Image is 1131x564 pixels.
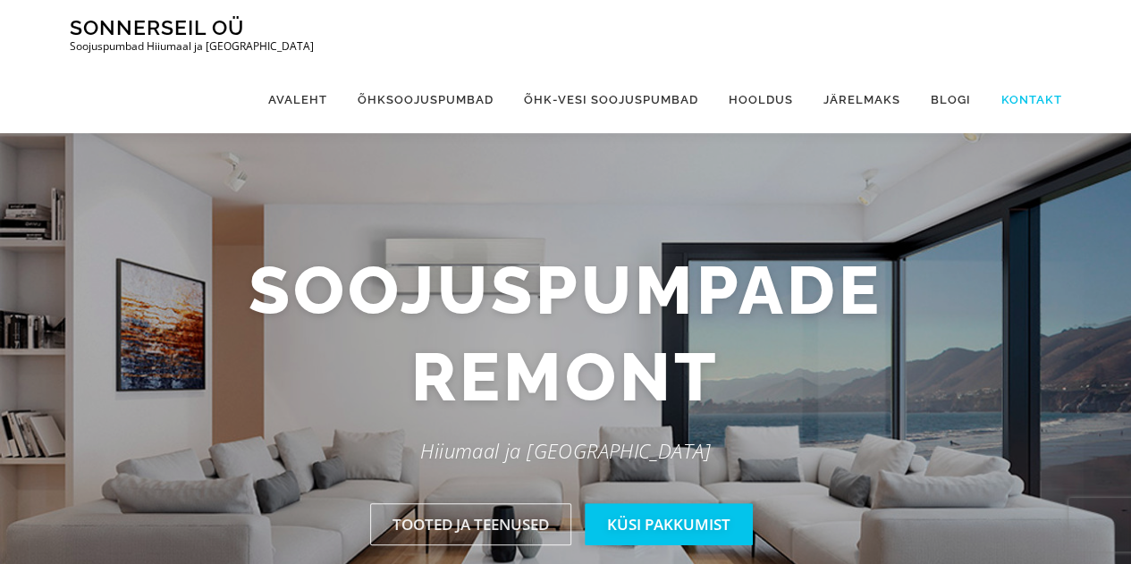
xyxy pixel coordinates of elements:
a: Blogi [916,66,986,133]
span: remont [411,333,720,421]
a: Õhksoojuspumbad [342,66,509,133]
p: Hiiumaal ja [GEOGRAPHIC_DATA] [56,434,1076,467]
h2: Soojuspumpade [56,247,1076,421]
p: Soojuspumbad Hiiumaal ja [GEOGRAPHIC_DATA] [70,40,314,53]
a: Hooldus [713,66,808,133]
a: Kontakt [986,66,1062,133]
a: Järelmaks [808,66,916,133]
a: Avaleht [253,66,342,133]
a: Õhk-vesi soojuspumbad [509,66,713,133]
a: Sonnerseil OÜ [70,15,244,39]
a: Küsi pakkumist [585,503,753,545]
a: Tooted ja teenused [370,503,571,545]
